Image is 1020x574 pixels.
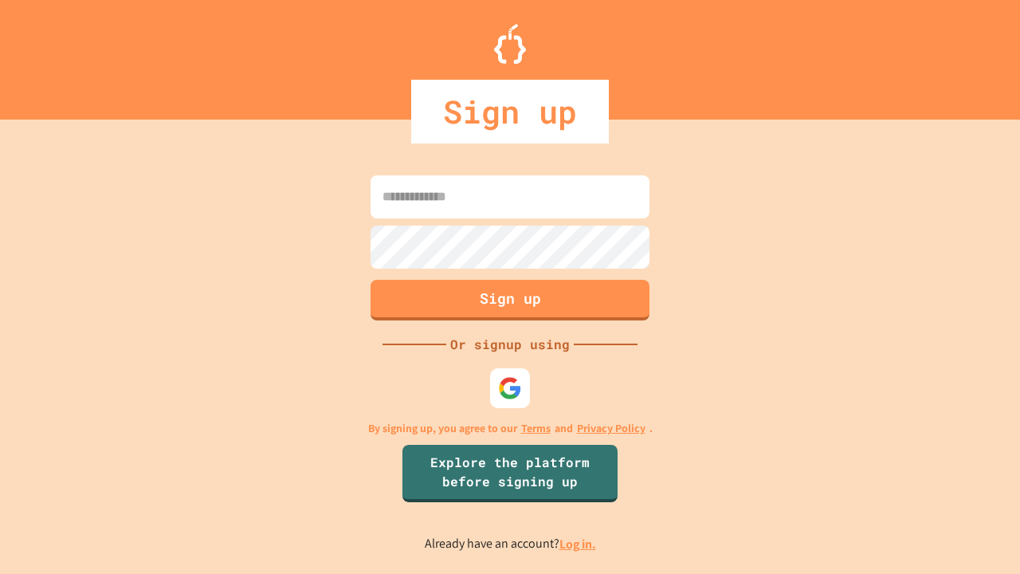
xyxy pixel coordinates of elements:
[953,510,1004,558] iframe: chat widget
[521,420,551,437] a: Terms
[577,420,645,437] a: Privacy Policy
[559,536,596,552] a: Log in.
[411,80,609,143] div: Sign up
[888,441,1004,509] iframe: chat widget
[446,335,574,354] div: Or signup using
[425,534,596,554] p: Already have an account?
[368,420,653,437] p: By signing up, you agree to our and .
[494,24,526,64] img: Logo.svg
[371,280,649,320] button: Sign up
[498,376,522,400] img: google-icon.svg
[402,445,618,502] a: Explore the platform before signing up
